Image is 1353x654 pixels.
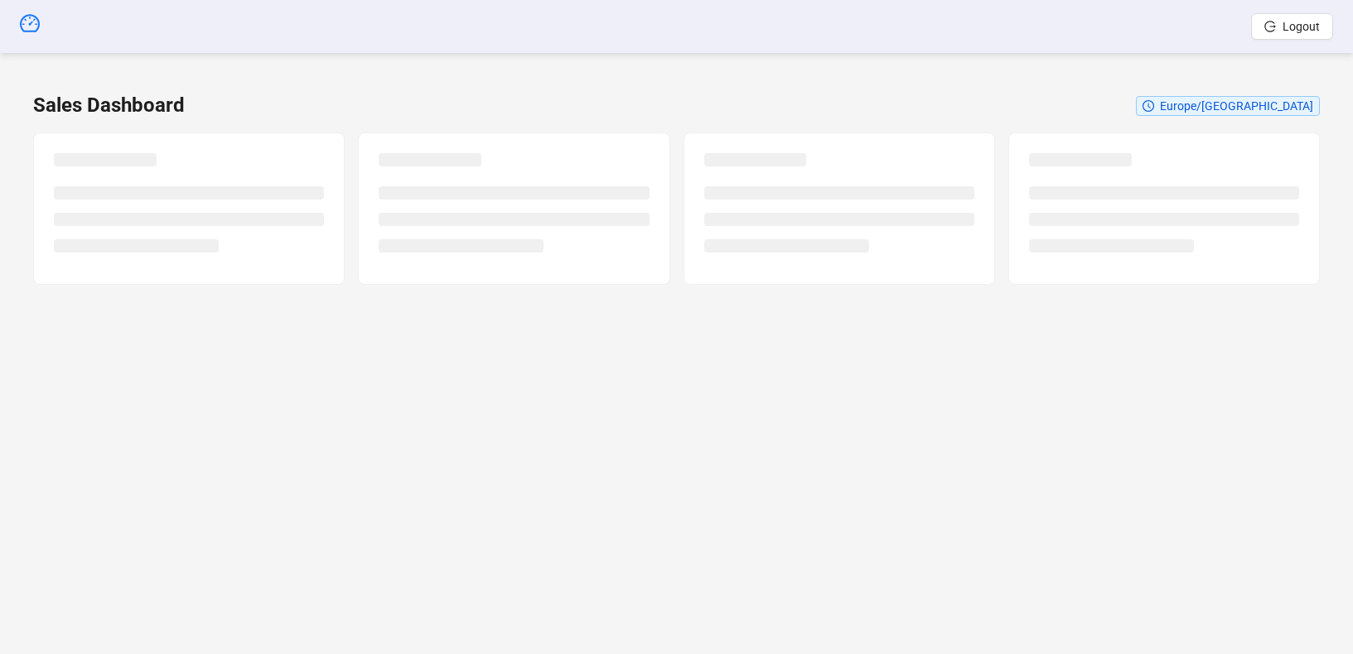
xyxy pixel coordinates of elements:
[1160,99,1313,113] span: Europe/[GEOGRAPHIC_DATA]
[1264,21,1276,32] span: logout
[1251,13,1333,40] button: Logout
[33,93,185,119] h3: Sales Dashboard
[20,13,40,33] span: dashboard
[1283,20,1320,33] span: Logout
[1143,100,1154,112] span: clock-circle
